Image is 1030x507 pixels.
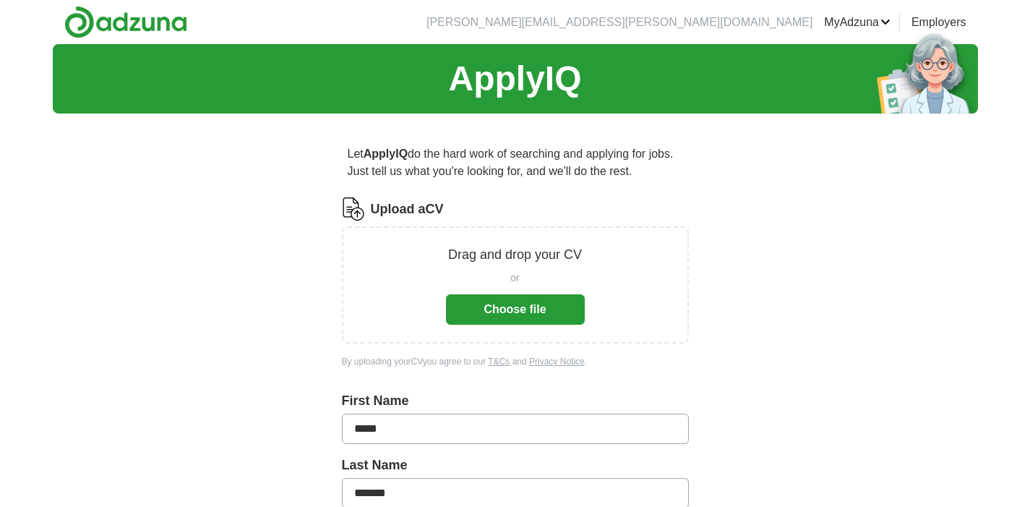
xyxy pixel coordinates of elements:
[371,200,444,219] label: Upload a CV
[64,6,187,38] img: Adzuna logo
[824,14,890,31] a: MyAdzuna
[342,456,689,475] label: Last Name
[342,391,689,411] label: First Name
[448,53,581,105] h1: ApplyIQ
[364,148,408,160] strong: ApplyIQ
[446,294,585,325] button: Choose file
[510,270,519,286] span: or
[342,355,689,368] div: By uploading your CV you agree to our and .
[342,140,689,186] p: Let do the hard work of searching and applying for jobs. Just tell us what you're looking for, an...
[911,14,966,31] a: Employers
[342,197,365,221] img: CV Icon
[448,245,582,265] p: Drag and drop your CV
[488,357,510,367] a: T&Cs
[426,14,812,31] li: [PERSON_NAME][EMAIL_ADDRESS][PERSON_NAME][DOMAIN_NAME]
[529,357,585,367] a: Privacy Notice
